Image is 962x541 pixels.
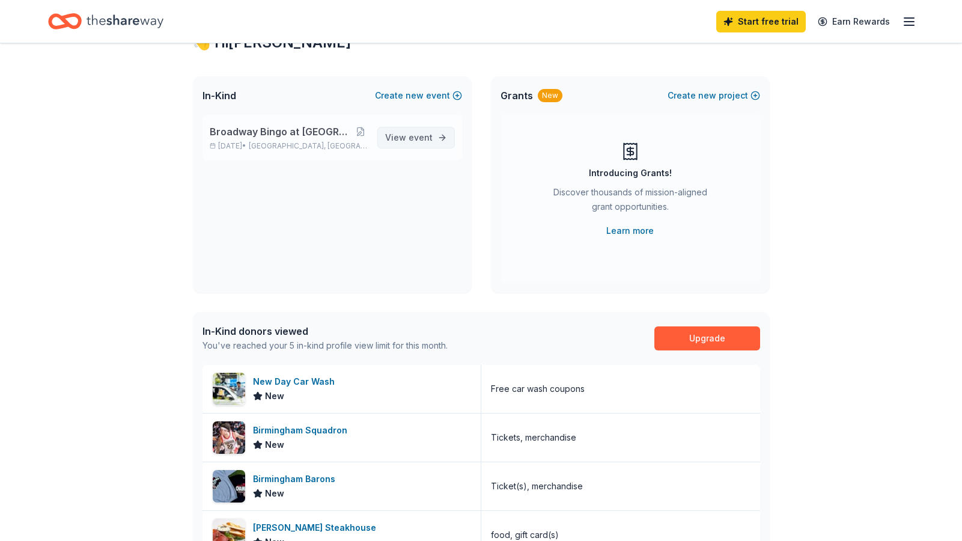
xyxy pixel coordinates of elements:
[491,430,576,445] div: Tickets, merchandise
[213,373,245,405] img: Image for New Day Car Wash
[385,130,433,145] span: View
[213,421,245,454] img: Image for Birmingham Squadron
[589,166,672,180] div: Introducing Grants!
[210,141,368,151] p: [DATE] •
[202,88,236,103] span: In-Kind
[811,11,897,32] a: Earn Rewards
[668,88,760,103] button: Createnewproject
[409,132,433,142] span: event
[210,124,354,139] span: Broadway Bingo at [GEOGRAPHIC_DATA][US_STATE]
[253,472,340,486] div: Birmingham Barons
[249,141,367,151] span: [GEOGRAPHIC_DATA], [GEOGRAPHIC_DATA]
[606,224,654,238] a: Learn more
[549,185,712,219] div: Discover thousands of mission-aligned grant opportunities.
[406,88,424,103] span: new
[501,88,533,103] span: Grants
[213,470,245,503] img: Image for Birmingham Barons
[253,423,352,438] div: Birmingham Squadron
[491,479,583,494] div: Ticket(s), merchandise
[491,382,585,396] div: Free car wash coupons
[202,338,448,353] div: You've reached your 5 in-kind profile view limit for this month.
[698,88,716,103] span: new
[654,326,760,350] a: Upgrade
[253,374,339,389] div: New Day Car Wash
[265,389,284,403] span: New
[48,7,163,35] a: Home
[377,127,455,148] a: View event
[375,88,462,103] button: Createnewevent
[716,11,806,32] a: Start free trial
[538,89,562,102] div: New
[265,438,284,452] span: New
[202,324,448,338] div: In-Kind donors viewed
[265,486,284,501] span: New
[253,521,381,535] div: [PERSON_NAME] Steakhouse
